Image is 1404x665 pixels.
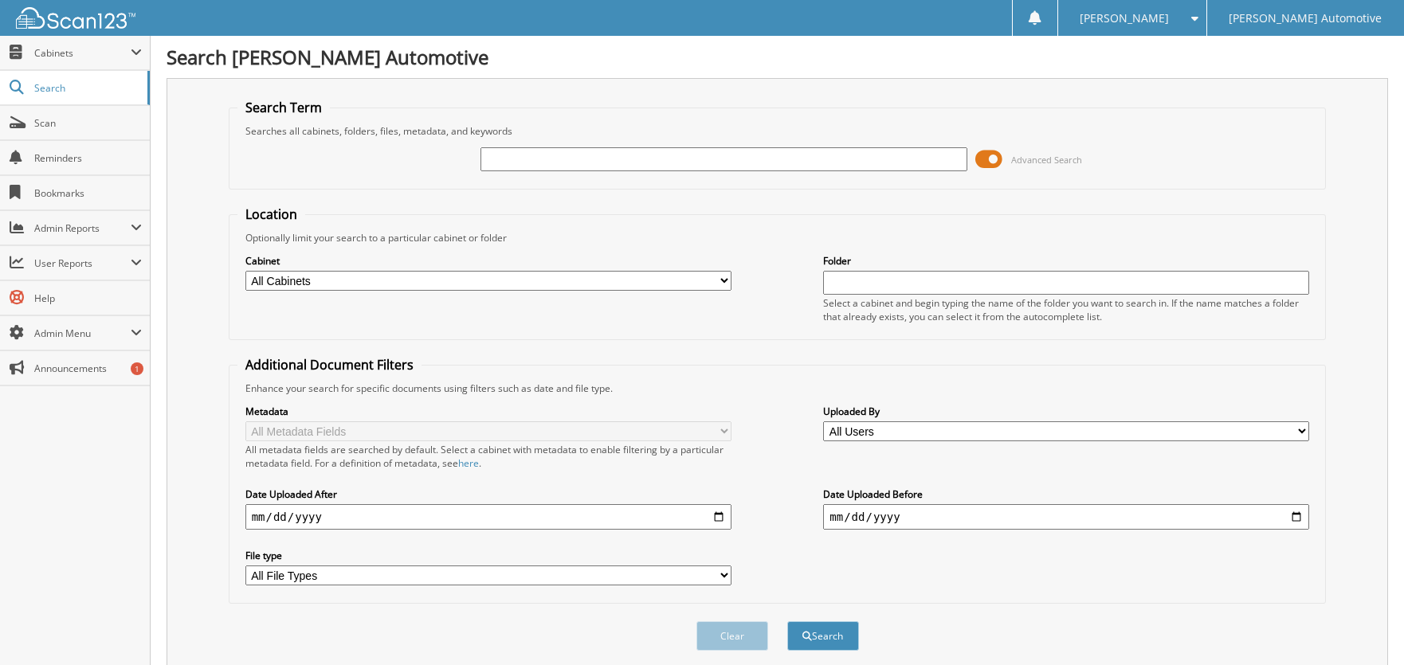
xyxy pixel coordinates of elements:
label: Folder [823,254,1309,268]
div: Enhance your search for specific documents using filters such as date and file type. [237,381,1318,395]
span: [PERSON_NAME] Automotive [1229,14,1382,23]
button: Search [787,621,859,651]
label: Cabinet [245,254,731,268]
label: Date Uploaded After [245,487,731,501]
div: Searches all cabinets, folders, files, metadata, and keywords [237,124,1318,138]
div: Select a cabinet and begin typing the name of the folder you want to search in. If the name match... [823,296,1309,323]
span: [PERSON_NAME] [1080,14,1169,23]
span: Reminders [34,151,142,165]
label: File type [245,549,731,562]
button: Clear [696,621,768,651]
legend: Search Term [237,99,330,116]
label: Uploaded By [823,405,1309,418]
div: Optionally limit your search to a particular cabinet or folder [237,231,1318,244]
legend: Additional Document Filters [237,356,422,374]
span: Admin Menu [34,327,131,340]
label: Date Uploaded Before [823,487,1309,501]
img: scan123-logo-white.svg [16,7,135,29]
span: User Reports [34,256,131,270]
h1: Search [PERSON_NAME] Automotive [167,44,1388,70]
input: start [245,504,731,530]
label: Metadata [245,405,731,418]
span: Cabinets [34,46,131,60]
a: here [458,456,479,470]
span: Scan [34,116,142,130]
span: Advanced Search [1011,154,1082,166]
div: All metadata fields are searched by default. Select a cabinet with metadata to enable filtering b... [245,443,731,470]
span: Help [34,291,142,305]
span: Announcements [34,362,142,375]
span: Admin Reports [34,221,131,235]
span: Search [34,81,139,95]
input: end [823,504,1309,530]
span: Bookmarks [34,186,142,200]
div: 1 [131,362,143,375]
legend: Location [237,205,305,223]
